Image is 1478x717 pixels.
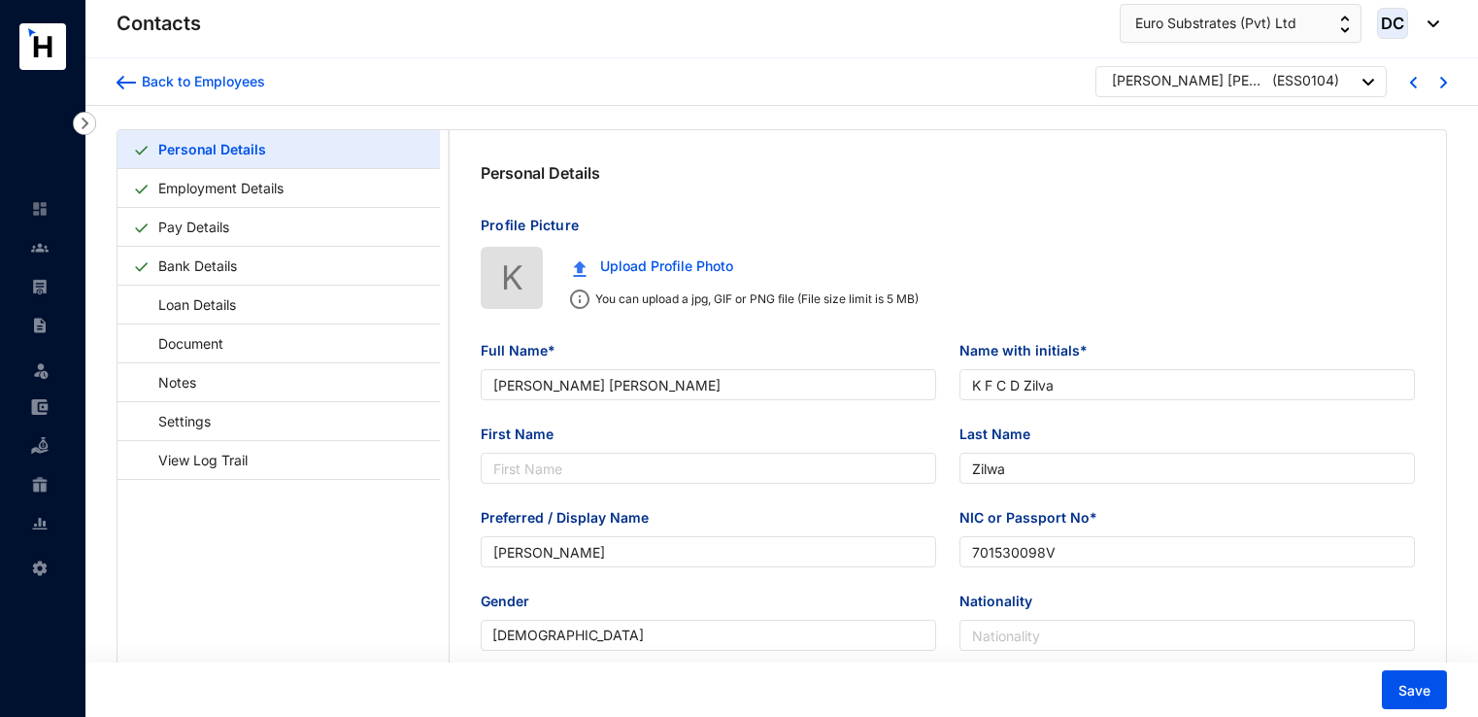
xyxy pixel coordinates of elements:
a: Settings [133,401,218,441]
p: You can upload a jpg, GIF or PNG file (File size limit is 5 MB) [589,290,919,309]
img: payroll-unselected.b590312f920e76f0c668.svg [31,278,49,295]
img: upload.c0f81fc875f389a06f631e1c6d8834da.svg [573,260,587,277]
input: NIC or Passport No* [959,536,1415,567]
li: Reports [16,504,62,543]
p: Profile Picture [481,216,1415,247]
li: Home [16,189,62,228]
a: Notes [133,362,203,402]
input: First Name [481,453,936,484]
div: Back to Employees [136,72,265,91]
input: Nationality [959,620,1415,651]
label: Name with initials* [959,340,1101,361]
div: [PERSON_NAME] [PERSON_NAME] [1112,71,1267,90]
label: NIC or Passport No* [959,507,1111,529]
span: DC [1381,16,1404,32]
label: Gender [481,591,543,612]
li: Loan [16,427,62,465]
label: Last Name [959,424,1044,445]
img: gratuity-unselected.a8c340787eea3cf492d7.svg [31,476,49,494]
a: Pay Details [151,207,237,247]
img: chevron-right-blue.16c49ba0fe93ddb13f341d83a2dbca89.svg [1440,77,1447,88]
img: loan-unselected.d74d20a04637f2d15ab5.svg [31,437,49,455]
button: Save [1382,670,1447,709]
img: arrow-backward-blue.96c47016eac47e06211658234db6edf5.svg [117,76,136,89]
p: Contacts [117,10,201,37]
label: Full Name* [481,340,569,361]
input: Full Name* [481,369,936,400]
a: Loan Details [133,285,243,324]
li: Gratuity [16,465,62,504]
img: dropdown-black.8e83cc76930a90b1a4fdb6d089b7bf3a.svg [1418,20,1439,27]
img: people-unselected.118708e94b43a90eceab.svg [31,239,49,256]
label: Preferred / Display Name [481,507,662,529]
input: Name with initials* [959,369,1415,400]
li: Contracts [16,306,62,345]
label: Nationality [959,591,1046,612]
a: View Log Trail [133,440,254,480]
button: Upload Profile Photo [558,247,748,286]
img: up-down-arrow.74152d26bf9780fbf563ca9c90304185.svg [1340,16,1350,33]
li: Contacts [16,228,62,267]
p: ( ESS0104 ) [1272,71,1339,95]
span: Male [492,621,924,650]
button: Euro Substrates (Pvt) Ltd [1120,4,1361,43]
img: expense-unselected.2edcf0507c847f3e9e96.svg [31,398,49,416]
img: dropdown-black.8e83cc76930a90b1a4fdb6d089b7bf3a.svg [1362,79,1374,85]
span: Upload Profile Photo [600,256,733,277]
input: Last Name [959,453,1415,484]
span: Save [1398,681,1430,700]
a: Employment Details [151,168,291,208]
a: Bank Details [151,246,245,286]
a: Document [133,324,230,363]
img: report-unselected.e6a6b4230fc7da01f883.svg [31,515,49,532]
label: First Name [481,424,567,445]
input: Preferred / Display Name [481,536,936,567]
li: Payroll [16,267,62,306]
img: nav-icon-right.af6afadce00d159da59955279c43614e.svg [73,112,96,135]
span: K [501,252,523,303]
img: info.ad751165ce926853d1d36026adaaebbf.svg [570,290,589,309]
li: Expenses [16,388,62,427]
img: contract-unselected.99e2b2107c0a7dd48938.svg [31,317,49,334]
a: Back to Employees [117,72,265,91]
img: chevron-left-blue.0fda5800d0a05439ff8ddef8047136d5.svg [1410,77,1417,88]
a: Personal Details [151,129,273,169]
span: Euro Substrates (Pvt) Ltd [1135,13,1296,34]
img: leave-unselected.2934df6273408c3f84d9.svg [31,360,50,380]
img: settings-unselected.1febfda315e6e19643a1.svg [31,560,49,577]
p: Personal Details [481,161,599,185]
img: home-unselected.a29eae3204392db15eaf.svg [31,200,49,218]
